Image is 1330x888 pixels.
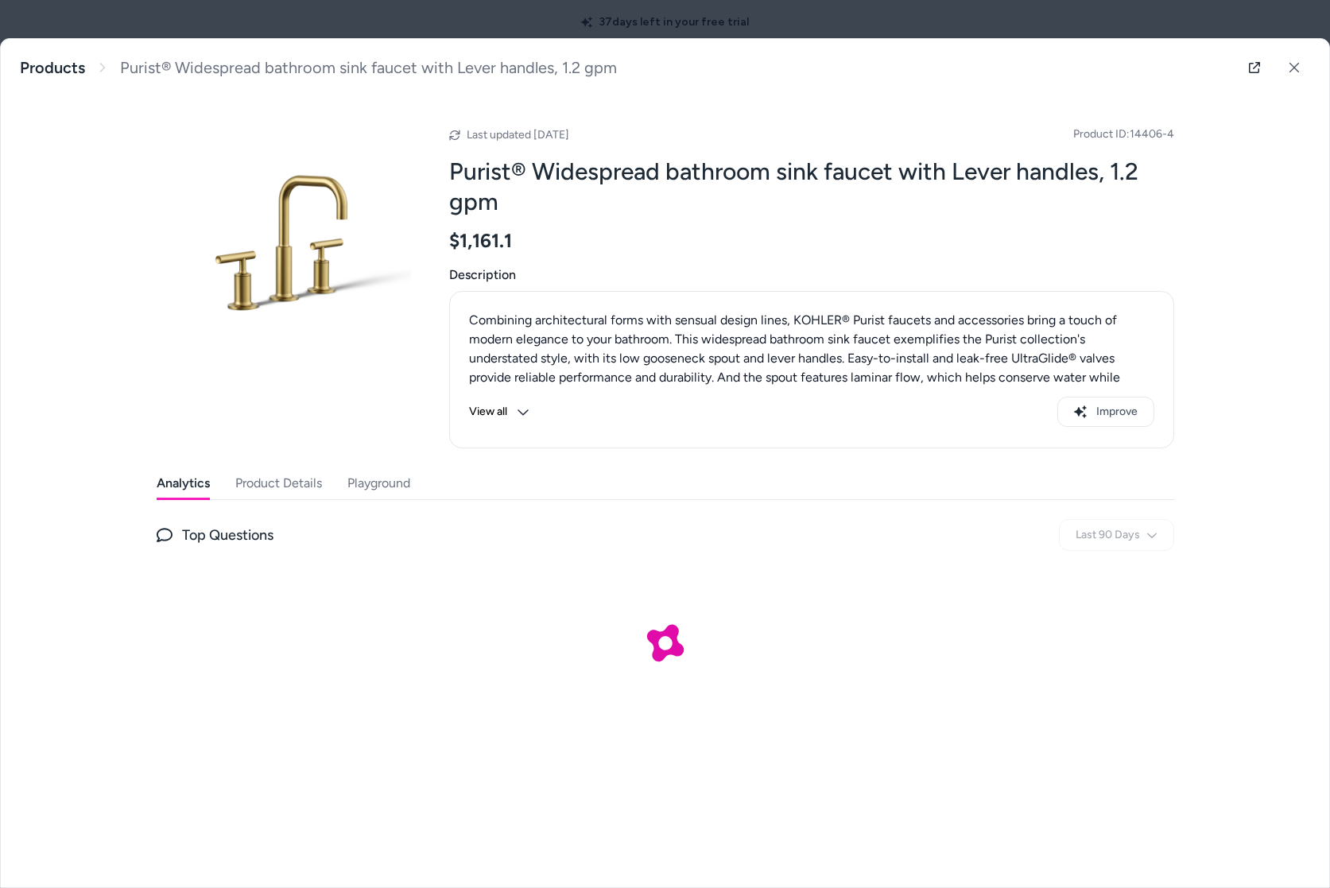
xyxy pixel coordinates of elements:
a: Products [20,58,85,78]
p: Combining architectural forms with sensual design lines, KOHLER® Purist faucets and accessories b... [469,311,1154,406]
button: View all [469,397,529,427]
span: Purist® Widespread bathroom sink faucet with Lever handles, 1.2 gpm [120,58,617,78]
span: Product ID: 14406-4 [1073,126,1174,142]
span: Last updated [DATE] [467,128,569,142]
span: Top Questions [182,524,273,546]
button: Analytics [157,467,210,499]
span: $1,161.1 [449,229,512,253]
button: Playground [347,467,410,499]
button: Product Details [235,467,322,499]
span: Description [449,266,1174,285]
nav: breadcrumb [20,58,617,78]
h2: Purist® Widespread bathroom sink faucet with Lever handles, 1.2 gpm [449,157,1174,216]
img: aag09116_rgb [157,115,411,370]
button: Improve [1057,397,1154,427]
